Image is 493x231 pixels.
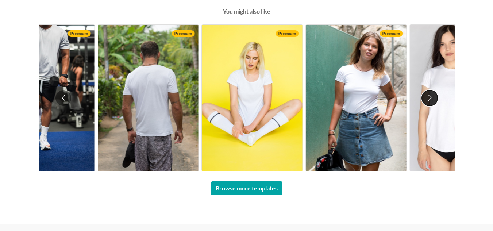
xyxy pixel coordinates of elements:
[202,25,302,171] img: blonde sitting on the ground in front of a yellow backdrop wearing a white scoop neck T-shirt
[98,25,198,171] img: back of man wearing a white crew neck T-shirt on a small road in a tropical country
[211,181,282,195] a: Browse more templates
[172,30,194,37] span: Premium
[276,30,299,37] span: Premium
[380,30,403,37] span: Premium
[201,24,303,171] a: Premium
[55,90,71,106] button: Go to previous slide
[422,90,438,106] button: Go to next slide
[306,25,406,171] img: tattooed brunette woman holding a motorcycle helmet wearing a white crew neck T-shirt in a backst...
[305,24,407,171] a: Premium
[217,7,276,16] div: You might also like
[68,30,90,37] span: Premium
[97,24,199,171] a: Premium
